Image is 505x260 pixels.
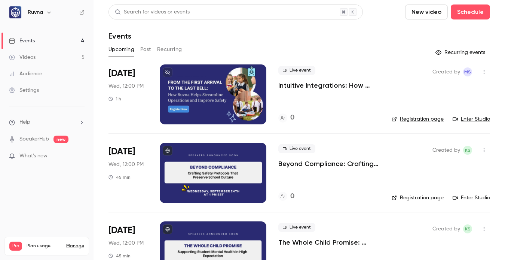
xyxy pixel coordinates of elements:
[108,174,131,180] div: 45 min
[108,253,131,259] div: 45 min
[290,113,294,123] h4: 0
[19,118,30,126] span: Help
[108,146,135,158] span: [DATE]
[432,224,460,233] span: Created by
[405,4,448,19] button: New video
[108,31,131,40] h1: Events
[451,4,490,19] button: Schedule
[76,153,85,160] iframe: Noticeable Trigger
[66,243,84,249] a: Manage
[108,82,144,90] span: Wed, 12:00 PM
[9,54,36,61] div: Videos
[463,224,472,233] span: Kyra Sandness
[9,242,22,251] span: Pro
[19,152,48,160] span: What's new
[432,46,490,58] button: Recurring events
[28,9,43,16] h6: Ruvna
[140,43,151,55] button: Past
[392,115,444,123] a: Registration page
[108,224,135,236] span: [DATE]
[278,113,294,123] a: 0
[465,146,471,155] span: KS
[108,43,134,55] button: Upcoming
[290,191,294,202] h4: 0
[9,37,35,45] div: Events
[157,43,182,55] button: Recurring
[464,67,471,76] span: MS
[9,118,85,126] li: help-dropdown-opener
[53,136,68,143] span: new
[278,66,315,75] span: Live event
[108,239,144,247] span: Wed, 12:00 PM
[278,223,315,232] span: Live event
[463,146,472,155] span: Kyra Sandness
[19,135,49,143] a: SpeakerHub
[108,96,121,102] div: 1 h
[108,64,148,124] div: Sep 10 Wed, 1:00 PM (America/New York)
[108,143,148,203] div: Sep 24 Wed, 1:00 PM (America/New York)
[9,70,42,78] div: Audience
[108,67,135,79] span: [DATE]
[453,194,490,202] a: Enter Studio
[278,238,380,247] a: The Whole Child Promise: Supporting Student Mental Health in High-Expectation Environments
[432,67,460,76] span: Created by
[278,159,380,168] a: Beyond Compliance: Crafting Safety Protocols That Preserve School Culture
[432,146,460,155] span: Created by
[9,6,21,18] img: Ruvna
[108,161,144,168] span: Wed, 12:00 PM
[278,81,380,90] a: Intuitive Integrations: How Ruvna Helps Streamline Operations and Improve Safety
[465,224,471,233] span: KS
[278,191,294,202] a: 0
[9,87,39,94] div: Settings
[278,144,315,153] span: Live event
[453,115,490,123] a: Enter Studio
[115,8,190,16] div: Search for videos or events
[463,67,472,76] span: Marshall Singer
[27,243,62,249] span: Plan usage
[392,194,444,202] a: Registration page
